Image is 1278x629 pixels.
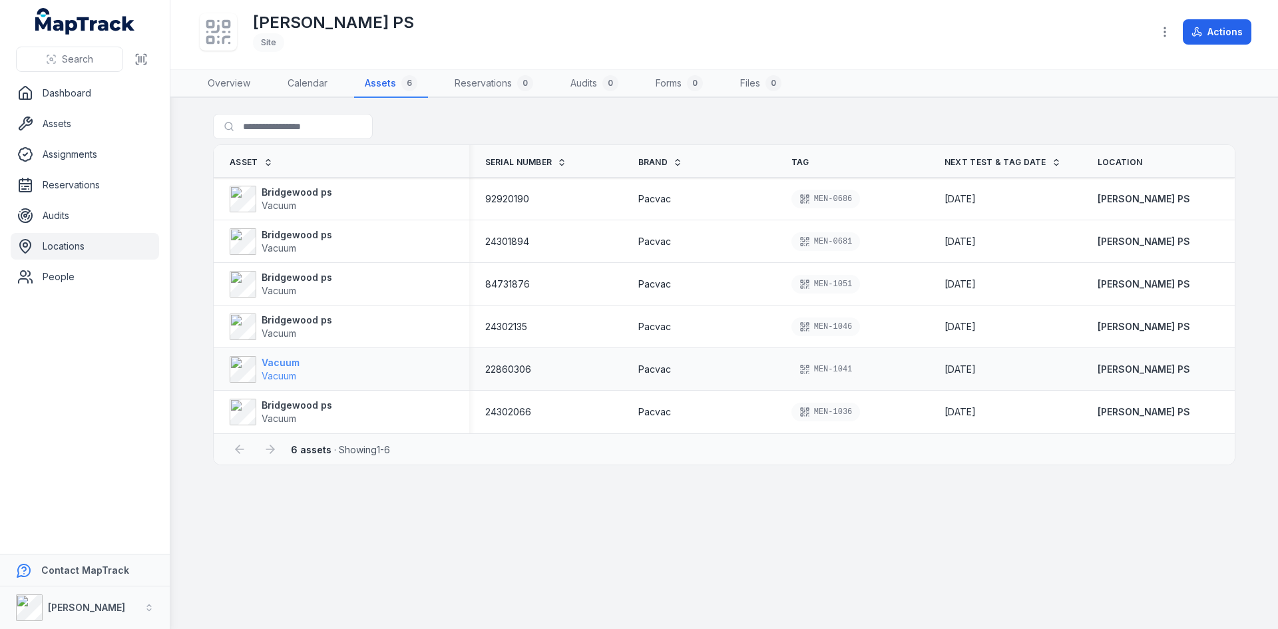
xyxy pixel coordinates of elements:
span: 84731876 [485,278,530,291]
div: 6 [401,75,417,91]
a: Reservations [11,172,159,198]
span: Brand [638,157,668,168]
div: Site [253,33,284,52]
span: Vacuum [262,285,296,296]
a: Assets [11,110,159,137]
span: Pacvac [638,192,671,206]
span: 24301894 [485,235,529,248]
a: Files0 [730,70,792,98]
div: 0 [687,75,703,91]
span: Pacvac [638,320,671,333]
span: [PERSON_NAME] PS [1098,363,1190,375]
span: 24302135 [485,320,527,333]
span: Vacuum [262,200,296,211]
a: Audits0 [560,70,629,98]
a: Locations [11,233,159,260]
button: Actions [1183,19,1251,45]
span: 22860306 [485,363,531,376]
a: Calendar [277,70,338,98]
span: [DATE] [945,406,976,417]
div: MEN-0686 [791,190,861,208]
a: Dashboard [11,80,159,106]
a: Assignments [11,141,159,168]
span: Pacvac [638,235,671,248]
span: Vacuum [262,370,296,381]
strong: Bridgewood ps [262,271,332,284]
a: Brand [638,157,683,168]
span: Pacvac [638,363,671,376]
a: [PERSON_NAME] PS [1098,405,1190,419]
span: Vacuum [262,413,296,424]
a: Next test & tag date [945,157,1061,168]
a: Asset [230,157,273,168]
a: People [11,264,159,290]
time: 2/5/2026, 12:00:00 AM [945,278,976,291]
span: [PERSON_NAME] PS [1098,193,1190,204]
a: Bridgewood psVacuum [230,228,332,255]
strong: Bridgewood ps [262,399,332,412]
time: 2/7/2026, 12:00:00 AM [945,235,976,248]
div: 0 [602,75,618,91]
div: MEN-1041 [791,360,861,379]
time: 2/7/2026, 12:00:00 AM [945,192,976,206]
span: 92920190 [485,192,529,206]
span: Pacvac [638,278,671,291]
span: Pacvac [638,405,671,419]
span: [PERSON_NAME] PS [1098,321,1190,332]
a: MapTrack [35,8,135,35]
span: Next test & tag date [945,157,1046,168]
span: [DATE] [945,363,976,375]
time: 2/7/2026, 12:00:00 AM [945,320,976,333]
a: Overview [197,70,261,98]
time: 2/7/2026, 12:00:00 AM [945,363,976,376]
span: Asset [230,157,258,168]
a: Bridgewood psVacuum [230,314,332,340]
span: [DATE] [945,321,976,332]
strong: Bridgewood ps [262,228,332,242]
span: Serial Number [485,157,552,168]
a: [PERSON_NAME] PS [1098,363,1190,376]
span: · Showing 1 - 6 [291,444,390,455]
a: [PERSON_NAME] PS [1098,192,1190,206]
span: [PERSON_NAME] PS [1098,236,1190,247]
div: 0 [517,75,533,91]
a: Bridgewood psVacuum [230,271,332,298]
a: [PERSON_NAME] PS [1098,278,1190,291]
button: Search [16,47,123,72]
strong: [PERSON_NAME] [48,602,125,613]
span: Vacuum [262,242,296,254]
a: [PERSON_NAME] PS [1098,320,1190,333]
a: [PERSON_NAME] PS [1098,235,1190,248]
span: [PERSON_NAME] PS [1098,406,1190,417]
span: [DATE] [945,236,976,247]
a: Bridgewood psVacuum [230,399,332,425]
a: Serial Number [485,157,567,168]
a: VacuumVacuum [230,356,300,383]
strong: Bridgewood ps [262,314,332,327]
div: 0 [765,75,781,91]
span: Location [1098,157,1142,168]
span: Vacuum [262,327,296,339]
a: Audits [11,202,159,229]
strong: Vacuum [262,356,300,369]
a: Forms0 [645,70,714,98]
div: MEN-1046 [791,317,861,336]
a: Bridgewood psVacuum [230,186,332,212]
div: MEN-0681 [791,232,861,251]
strong: Bridgewood ps [262,186,332,199]
a: Assets6 [354,70,428,98]
span: 24302066 [485,405,531,419]
span: [PERSON_NAME] PS [1098,278,1190,290]
a: Reservations0 [444,70,544,98]
span: Tag [791,157,809,168]
time: 2/7/2026, 12:00:00 AM [945,405,976,419]
div: MEN-1051 [791,275,861,294]
strong: Contact MapTrack [41,564,129,576]
strong: 6 assets [291,444,331,455]
span: [DATE] [945,193,976,204]
div: MEN-1036 [791,403,861,421]
h1: [PERSON_NAME] PS [253,12,414,33]
span: [DATE] [945,278,976,290]
span: Search [62,53,93,66]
